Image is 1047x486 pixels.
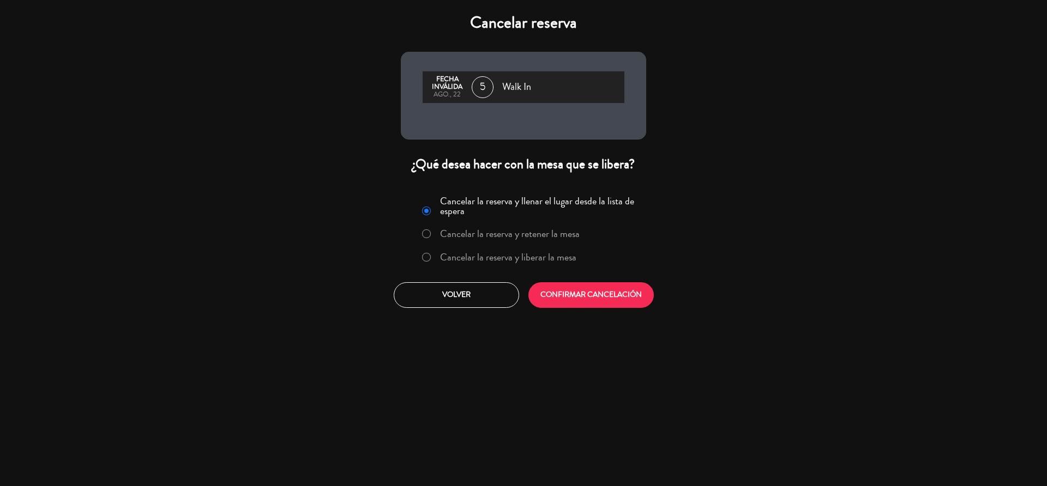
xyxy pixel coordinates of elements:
label: Cancelar la reserva y liberar la mesa [440,252,576,262]
div: ago., 22 [428,91,466,99]
span: 5 [472,76,494,98]
button: Volver [394,282,519,308]
span: Walk In [502,79,531,95]
label: Cancelar la reserva y llenar el lugar desde la lista de espera [440,196,640,216]
label: Cancelar la reserva y retener la mesa [440,229,580,239]
div: ¿Qué desea hacer con la mesa que se libera? [401,156,646,173]
h4: Cancelar reserva [401,13,646,33]
button: CONFIRMAR CANCELACIÓN [528,282,654,308]
div: Fecha inválida [428,76,466,91]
